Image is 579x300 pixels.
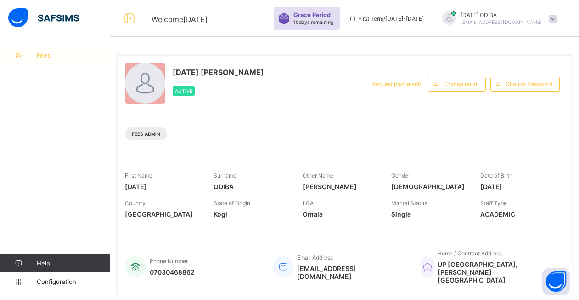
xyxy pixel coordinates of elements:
[303,172,333,179] span: Other Name
[303,210,377,218] span: Omala
[391,210,466,218] span: Single
[278,13,290,24] img: sticker-purple.71386a28dfed39d6af7621340158ba97.svg
[125,183,200,190] span: [DATE]
[443,81,478,87] span: Change email
[349,15,424,22] span: session/term information
[150,268,195,276] span: 07030468862
[37,52,110,59] span: Fees
[150,258,188,265] span: Phone Number
[293,12,331,18] span: Grace Period
[132,131,160,137] span: Fees Admin
[542,268,570,295] button: Open asap
[480,172,512,179] span: Date of Birth
[303,183,377,190] span: [PERSON_NAME]
[461,19,542,25] span: [EMAIL_ADDRESS][DOMAIN_NAME]
[125,172,152,179] span: First Name
[438,260,555,284] span: UP [GEOGRAPHIC_DATA], [PERSON_NAME][GEOGRAPHIC_DATA]
[152,15,208,24] span: Welcome [DATE]
[297,265,407,280] span: [EMAIL_ADDRESS][DOMAIN_NAME]
[8,8,79,28] img: safsims
[433,11,562,26] div: FRIDAYODIBA
[214,172,236,179] span: Surname
[125,210,200,218] span: [GEOGRAPHIC_DATA]
[461,12,542,18] span: [DATE] ODIBA
[438,250,502,257] span: Home / Contract Address
[125,200,146,207] span: Country
[371,81,421,87] span: Request profile edit
[175,88,192,94] span: Active
[391,183,466,190] span: [DEMOGRAPHIC_DATA]
[214,200,250,207] span: State of Origin
[303,200,314,207] span: LGA
[506,81,552,87] span: Change Password
[480,200,507,207] span: Staff Type
[214,183,288,190] span: ODIBA
[480,210,555,218] span: ACADEMIC
[480,183,555,190] span: [DATE]
[173,68,264,77] span: [DATE] [PERSON_NAME]
[37,260,110,267] span: Help
[391,172,410,179] span: Gender
[37,278,110,285] span: Configuration
[297,254,333,261] span: Email Address
[293,19,333,25] span: 10 days remaining
[214,210,288,218] span: Kogi
[391,200,427,207] span: Marital Status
